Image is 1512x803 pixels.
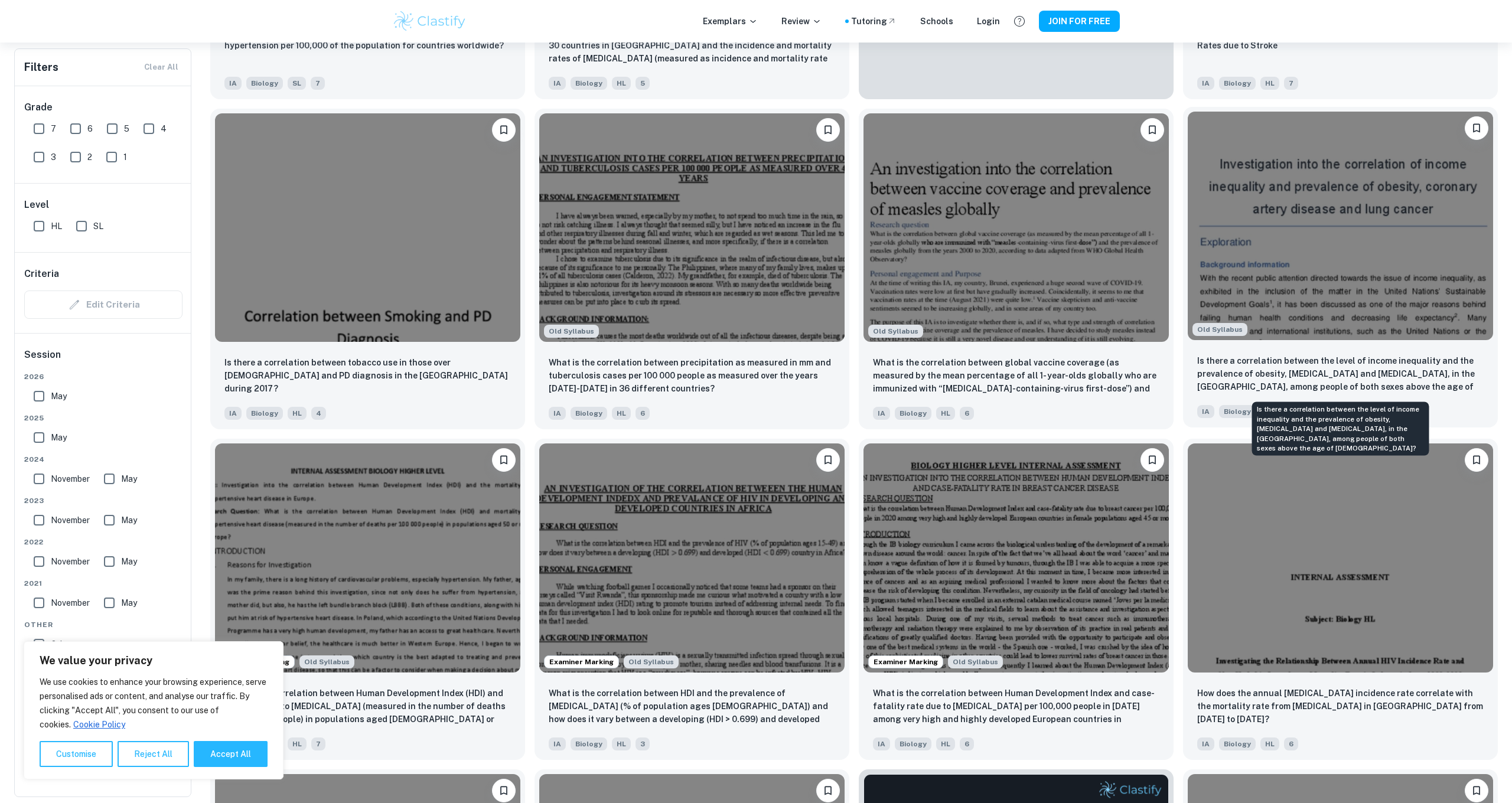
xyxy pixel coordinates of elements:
span: Biology [571,77,607,90]
span: 2 [87,151,92,164]
div: We value your privacy [24,641,283,779]
span: 6 [1284,737,1298,750]
span: Biology [895,407,931,420]
button: Please log in to bookmark exemplars [1140,118,1164,142]
span: 2025 [24,413,183,423]
a: Schools [920,15,953,28]
span: IA [224,77,242,90]
button: Help and Feedback [1009,11,1029,31]
span: IA [224,407,242,420]
span: November [51,555,90,568]
button: JOIN FOR FREE [1039,11,1120,32]
span: November [51,472,90,485]
div: Starting from the May 2025 session, the Biology IA requirements have changed. It's OK to refer to... [299,655,354,668]
span: IA [549,77,566,90]
div: Starting from the May 2025 session, the Biology IA requirements have changed. It's OK to refer to... [544,325,599,338]
span: Examiner Marking [869,657,943,667]
p: How does the annual HIV incidence rate correlate with the mortality rate from non-Hodgkin lymphom... [1197,687,1484,726]
p: What is the correlation between Human Development Index (HDI) and mortality due to hypertensive h... [224,687,511,727]
span: HL [936,407,955,420]
span: IA [1197,77,1214,90]
span: HL [612,737,631,750]
span: 5 [636,77,650,90]
h6: Session [24,348,183,371]
div: Starting from the May 2025 session, the Biology IA requirements have changed. It's OK to refer to... [1192,323,1247,336]
span: HL [288,407,307,420]
span: 2022 [24,537,183,547]
span: HL [1260,77,1279,90]
h6: Criteria [24,267,59,281]
span: IA [873,737,890,750]
span: Old Syllabus [299,655,354,668]
span: May [121,472,137,485]
span: Biology [246,77,283,90]
button: Please log in to bookmark exemplars [816,448,840,472]
a: Examiner MarkingStarting from the May 2025 session, the Biology IA requirements have changed. It'... [859,439,1174,760]
h6: Grade [24,100,183,115]
span: Examiner Marking [545,657,618,667]
span: May [51,431,67,444]
span: HL [1260,737,1279,750]
a: Login [977,15,1000,28]
div: Tutoring [851,15,897,28]
span: Other [51,638,73,651]
div: Is there a correlation between the level of income inequality and the prevalence of obesity, [MED... [1252,402,1429,456]
span: May [121,514,137,527]
img: Clastify logo [392,9,467,33]
button: Please log in to bookmark exemplars [492,448,516,472]
span: November [51,514,90,527]
span: Biology [571,737,607,750]
span: Biology [1219,737,1256,750]
span: SL [288,77,306,90]
span: Biology [1219,405,1256,418]
a: Starting from the May 2025 session, the Biology IA requirements have changed. It's OK to refer to... [859,109,1174,430]
span: 1 [123,151,127,164]
a: Examiner MarkingStarting from the May 2025 session, the Biology IA requirements have changed. It'... [210,439,525,760]
span: 7 [1284,77,1298,90]
p: Is there a correlation between tobacco use in those over 65 years old and PD diagnosis in the Uni... [224,356,511,395]
button: Please log in to bookmark exemplars [816,118,840,142]
a: Cookie Policy [73,719,126,730]
span: 2026 [24,371,183,382]
h6: Filters [24,59,58,76]
button: Accept All [194,741,268,767]
img: Biology IA example thumbnail: Is there a correlation between the level [1188,112,1493,341]
span: Biology [571,407,607,420]
span: November [51,596,90,609]
p: Review [781,15,822,28]
a: Starting from the May 2025 session, the Biology IA requirements have changed. It's OK to refer to... [1183,109,1498,430]
div: Criteria filters are unavailable when searching by topic [24,290,183,319]
p: What is the correlation between HDI and the prevalence of HIV (% of population ages 15-49) and ho... [549,687,835,727]
span: May [121,555,137,568]
button: Please log in to bookmark exemplars [1465,779,1488,802]
span: 7 [311,737,325,750]
span: 5 [124,122,129,135]
span: 7 [51,122,56,135]
span: May [121,596,137,609]
span: IA [549,737,566,750]
span: HL [51,220,62,233]
span: HL [612,77,631,90]
span: Old Syllabus [1192,323,1247,336]
div: Starting from the May 2025 session, the Biology IA requirements have changed. It's OK to refer to... [868,325,923,338]
button: Customise [40,741,113,767]
span: Biology [246,407,283,420]
p: We use cookies to enhance your browsing experience, serve personalised ads or content, and analys... [40,675,268,732]
p: What is the correlation between precipitation as measured in mm and tuberculosis cases per 100 00... [549,356,835,395]
span: 6 [636,407,650,420]
span: Old Syllabus [544,325,599,338]
span: 2024 [24,454,183,465]
span: 6 [960,737,974,750]
span: Old Syllabus [948,655,1003,668]
span: HL [612,407,631,420]
span: 2023 [24,495,183,506]
img: Biology IA example thumbnail: What is the correlation between precipit [539,113,845,342]
img: Biology IA example thumbnail: What is the correlation between Human De [215,443,520,673]
span: 2021 [24,578,183,589]
span: Biology [1219,77,1256,90]
span: Other [24,619,183,630]
span: IA [873,407,890,420]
